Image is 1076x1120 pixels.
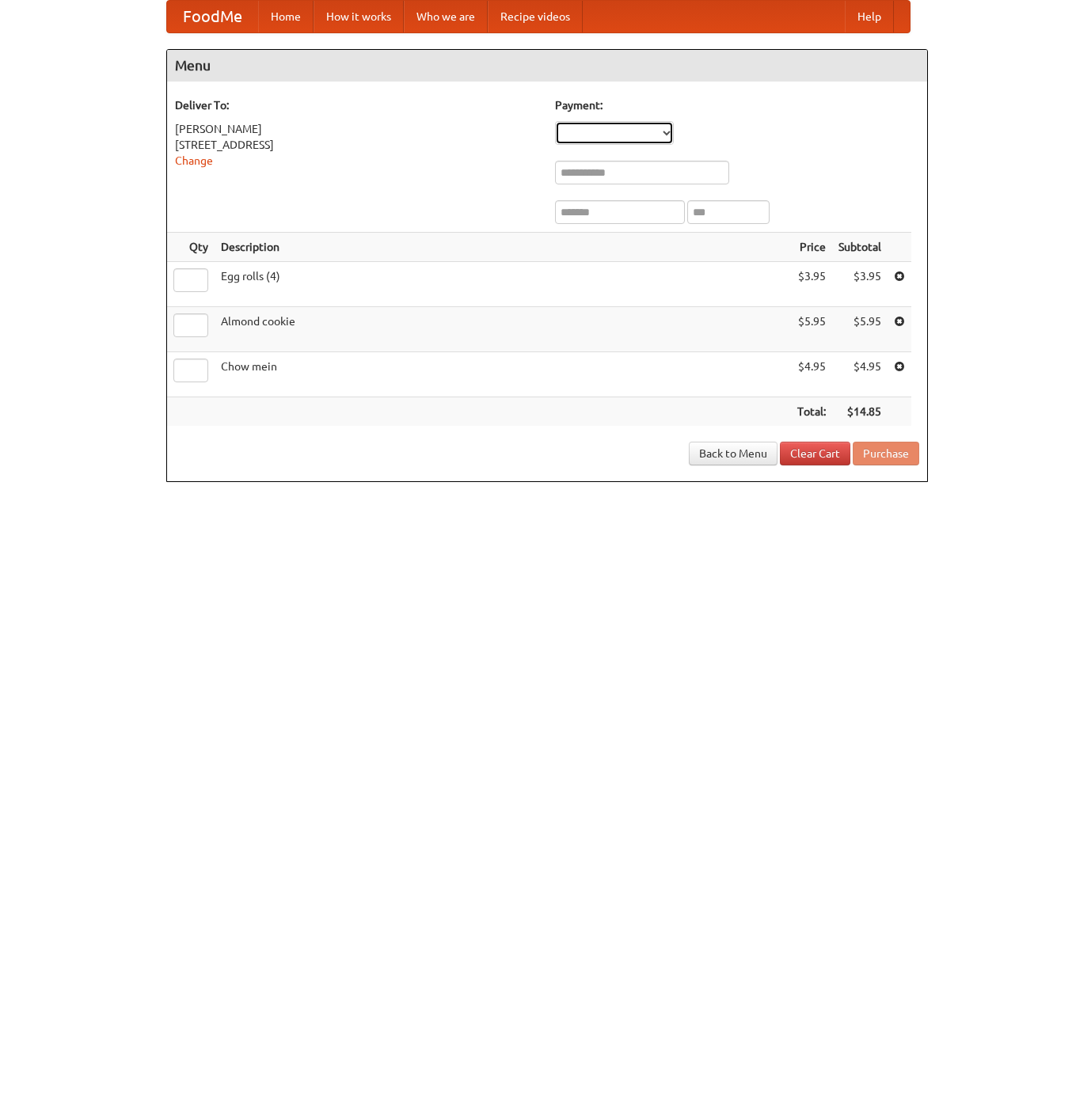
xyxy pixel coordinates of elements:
div: [PERSON_NAME] [175,121,539,137]
th: Total: [791,397,832,427]
h4: Menu [167,50,927,82]
td: $3.95 [791,262,832,307]
th: Subtotal [832,233,888,262]
a: FoodMe [167,1,258,32]
td: $4.95 [832,352,888,397]
th: Description [215,233,791,262]
td: $3.95 [832,262,888,307]
a: Help [845,1,894,32]
h5: Deliver To: [175,97,539,113]
div: [STREET_ADDRESS] [175,137,539,153]
th: Qty [167,233,215,262]
th: Price [791,233,832,262]
a: Who we are [404,1,488,32]
a: How it works [314,1,404,32]
td: Chow mein [215,352,791,397]
a: Clear Cart [780,442,850,465]
a: Back to Menu [689,442,778,465]
a: Home [258,1,314,32]
td: Egg rolls (4) [215,262,791,307]
h5: Payment: [555,97,919,113]
th: $14.85 [832,397,888,427]
td: $4.95 [791,352,832,397]
a: Change [175,154,213,167]
td: Almond cookie [215,307,791,352]
td: $5.95 [791,307,832,352]
a: Recipe videos [488,1,583,32]
td: $5.95 [832,307,888,352]
button: Purchase [853,442,919,465]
